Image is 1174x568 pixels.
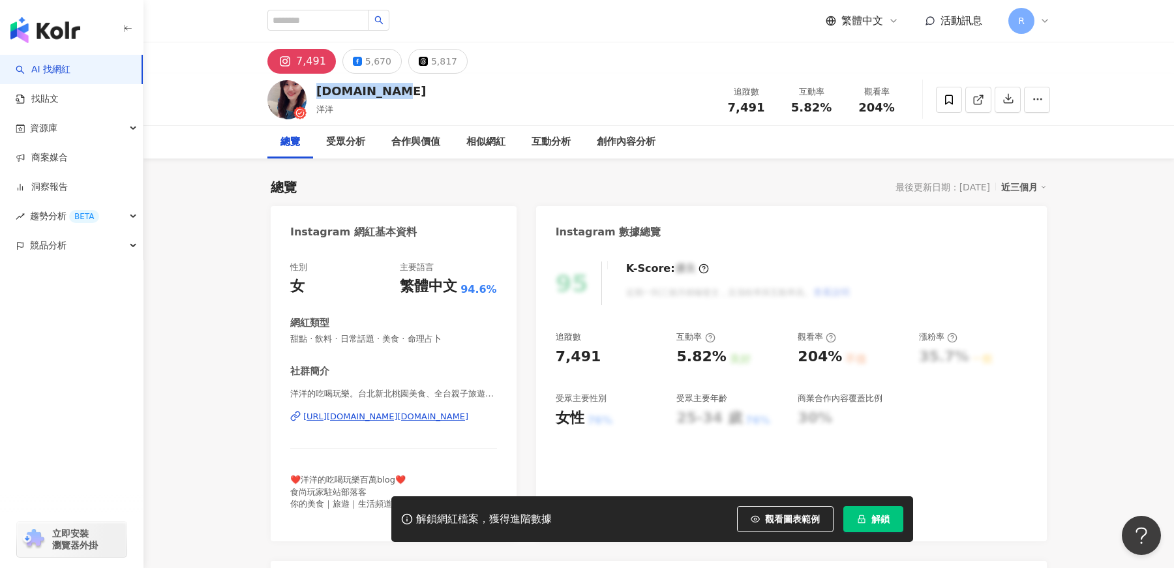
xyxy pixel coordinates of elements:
span: ❤️洋洋的吃喝玩樂百萬blog❤️ 食尚玩家駐站部落客 你的美食｜旅遊｜生活頻道 什麼都喜歡吃就是不吃苦 ❗️著作權所有，侵害必究 [EMAIL_ADDRESS][DOMAIN_NAME] [290,475,438,544]
a: searchAI 找網紅 [16,63,70,76]
a: [URL][DOMAIN_NAME][DOMAIN_NAME] [290,411,497,423]
img: logo [10,17,80,43]
div: K-Score : [626,262,709,276]
span: 204% [858,101,895,114]
div: 社群簡介 [290,365,329,378]
span: 競品分析 [30,231,67,260]
span: 解鎖 [871,514,890,524]
span: 5.82% [791,101,832,114]
a: 商案媒合 [16,151,68,164]
div: 204% [798,347,842,367]
span: 觀看圖表範例 [765,514,820,524]
span: lock [857,515,866,524]
span: 7,491 [728,100,765,114]
div: 互動率 [676,331,715,343]
div: 網紅類型 [290,316,329,330]
div: 漲粉率 [919,331,957,343]
div: 女 [290,277,305,297]
div: 觀看率 [852,85,901,98]
button: 5,817 [408,49,468,74]
span: 洋洋 [316,104,333,114]
div: 最後更新日期：[DATE] [896,182,990,192]
button: 5,670 [342,49,402,74]
div: 互動分析 [532,134,571,150]
div: 近三個月 [1001,179,1047,196]
span: 繁體中文 [841,14,883,28]
div: 追蹤數 [556,331,581,343]
div: 追蹤數 [721,85,771,98]
div: 解鎖網紅檔案，獲得進階數據 [416,513,552,526]
div: 創作內容分析 [597,134,655,150]
span: 資源庫 [30,113,57,143]
a: 找貼文 [16,93,59,106]
button: 觀看圖表範例 [737,506,834,532]
div: 商業合作內容覆蓋比例 [798,393,882,404]
div: 相似網紅 [466,134,505,150]
span: rise [16,212,25,221]
span: 洋洋的吃喝玩樂。台北新北桃園美食、全台親子旅遊｜信義生活 | [DOMAIN_NAME] [290,388,497,400]
span: 甜點 · 飲料 · 日常話題 · 美食 · 命理占卜 [290,333,497,345]
div: 5,817 [431,52,457,70]
span: search [374,16,384,25]
div: 受眾分析 [326,134,365,150]
div: 繁體中文 [400,277,457,297]
a: 洞察報告 [16,181,68,194]
span: 活動訊息 [941,14,982,27]
span: 94.6% [460,282,497,297]
div: 主要語言 [400,262,434,273]
div: Instagram 網紅基本資料 [290,225,417,239]
div: 5.82% [676,347,726,367]
div: 7,491 [296,52,326,70]
div: 合作與價值 [391,134,440,150]
span: 立即安裝 瀏覽器外掛 [52,528,98,551]
button: 解鎖 [843,506,903,532]
div: 受眾主要性別 [556,393,607,404]
div: 觀看率 [798,331,836,343]
div: 總覽 [271,178,297,196]
div: Instagram 數據總覽 [556,225,661,239]
div: BETA [69,210,99,223]
img: KOL Avatar [267,80,307,119]
div: 女性 [556,408,584,428]
a: chrome extension立即安裝 瀏覽器外掛 [17,522,127,557]
div: [DOMAIN_NAME] [316,83,427,99]
span: R [1018,14,1025,28]
button: 7,491 [267,49,336,74]
div: 性別 [290,262,307,273]
div: 受眾主要年齡 [676,393,727,404]
div: [URL][DOMAIN_NAME][DOMAIN_NAME] [303,411,468,423]
div: 5,670 [365,52,391,70]
div: 7,491 [556,347,601,367]
img: chrome extension [21,529,46,550]
div: 互動率 [787,85,836,98]
div: 總覽 [280,134,300,150]
span: 趨勢分析 [30,202,99,231]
